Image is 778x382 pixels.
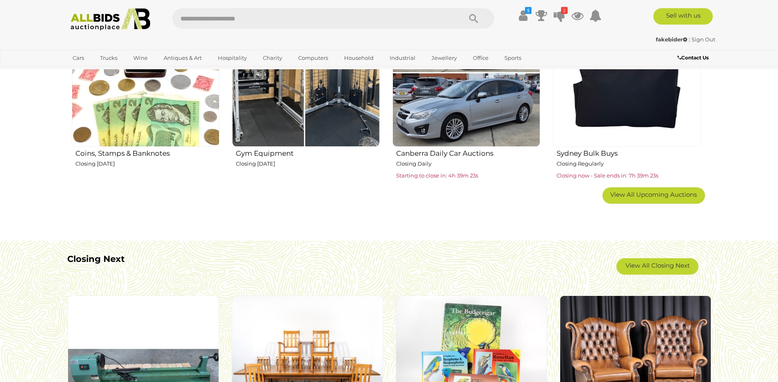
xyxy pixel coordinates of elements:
[75,148,219,157] h2: Coins, Stamps & Banknotes
[339,51,379,65] a: Household
[396,172,478,179] span: Starting to close in: 4h 39m 23s
[396,159,540,168] p: Closing Daily
[75,159,219,168] p: Closing [DATE]
[557,159,700,168] p: Closing Regularly
[212,51,252,65] a: Hospitality
[517,8,529,23] a: $
[689,36,690,43] span: |
[158,51,207,65] a: Antiques & Art
[258,51,287,65] a: Charity
[557,148,700,157] h2: Sydney Bulk Buys
[653,8,713,25] a: Sell with us
[499,51,527,65] a: Sports
[557,172,658,179] span: Closing now - Sale ends in: 7h 39m 23s
[95,51,123,65] a: Trucks
[678,53,711,62] a: Contact Us
[610,191,697,198] span: View All Upcoming Auctions
[426,51,462,65] a: Jewellery
[236,148,380,157] h2: Gym Equipment
[525,7,532,14] i: $
[678,55,709,61] b: Contact Us
[236,159,380,168] p: Closing [DATE]
[553,8,566,23] a: 2
[128,51,153,65] a: Wine
[67,65,136,78] a: [GEOGRAPHIC_DATA]
[656,36,687,43] strong: fakebider
[561,7,568,14] i: 2
[293,51,333,65] a: Computers
[67,254,125,264] b: Closing Next
[616,258,698,275] a: View All Closing Next
[453,8,494,29] button: Search
[66,8,155,31] img: Allbids.com.au
[602,187,705,204] a: View All Upcoming Auctions
[656,36,689,43] a: fakebider
[396,148,540,157] h2: Canberra Daily Car Auctions
[691,36,715,43] a: Sign Out
[384,51,421,65] a: Industrial
[67,51,89,65] a: Cars
[468,51,494,65] a: Office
